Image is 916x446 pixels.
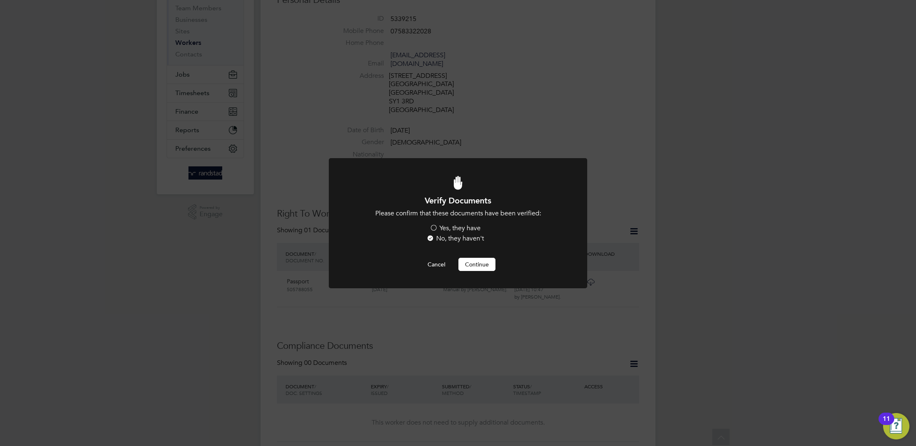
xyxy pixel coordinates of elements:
label: Yes, they have [430,224,481,233]
h1: Verify Documents [351,195,565,206]
button: Cancel [421,258,452,271]
button: Open Resource Center, 11 new notifications [883,413,909,439]
button: Continue [458,258,495,271]
div: 11 [883,419,890,430]
p: Please confirm that these documents have been verified: [351,209,565,218]
label: No, they haven't [426,234,484,243]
